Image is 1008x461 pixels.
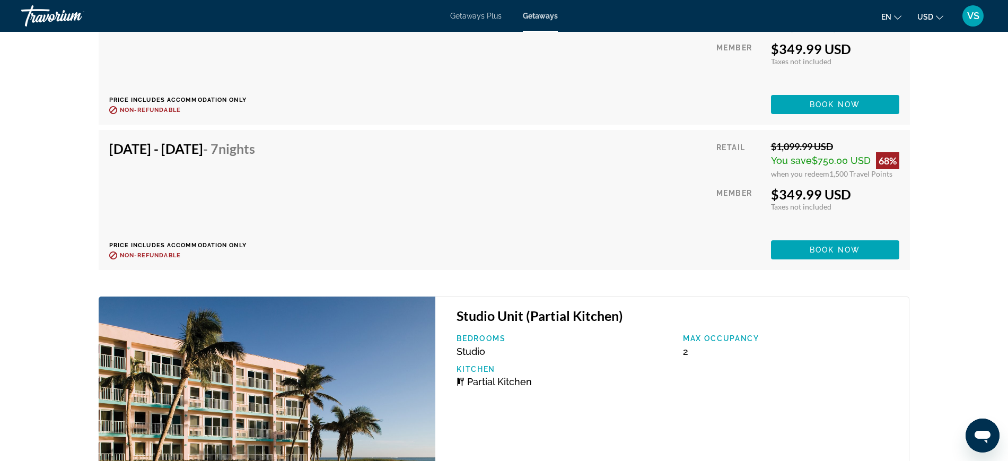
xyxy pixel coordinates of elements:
[829,169,892,178] span: 1,500 Travel Points
[21,2,127,30] a: Travorium
[881,9,901,24] button: Change language
[917,9,943,24] button: Change currency
[771,57,831,66] span: Taxes not included
[120,252,181,259] span: Non-refundable
[716,41,762,87] div: Member
[771,202,831,211] span: Taxes not included
[810,246,860,254] span: Book now
[959,5,987,27] button: User Menu
[109,97,263,103] p: Price includes accommodation only
[876,152,899,169] div: 68%
[810,100,860,109] span: Book now
[771,186,899,202] div: $349.99 USD
[457,346,485,357] span: Studio
[457,308,898,324] h3: Studio Unit (Partial Kitchen)
[771,169,829,178] span: when you redeem
[881,13,891,21] span: en
[771,41,899,57] div: $349.99 USD
[812,155,871,166] span: $750.00 USD
[966,419,1000,453] iframe: Button to launch messaging window
[203,141,255,156] span: - 7
[683,334,899,343] p: Max Occupancy
[967,11,979,21] span: VS
[109,141,255,156] h4: [DATE] - [DATE]
[457,365,672,373] p: Kitchen
[771,240,899,259] button: Book now
[771,141,899,152] div: $1,099.99 USD
[457,334,672,343] p: Bedrooms
[917,13,933,21] span: USD
[771,155,812,166] span: You save
[716,186,762,232] div: Member
[109,242,263,249] p: Price includes accommodation only
[467,376,532,387] span: Partial Kitchen
[683,346,688,357] span: 2
[523,12,558,20] a: Getaways
[716,141,762,178] div: Retail
[218,141,255,156] span: Nights
[120,107,181,114] span: Non-refundable
[771,95,899,114] button: Book now
[450,12,502,20] a: Getaways Plus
